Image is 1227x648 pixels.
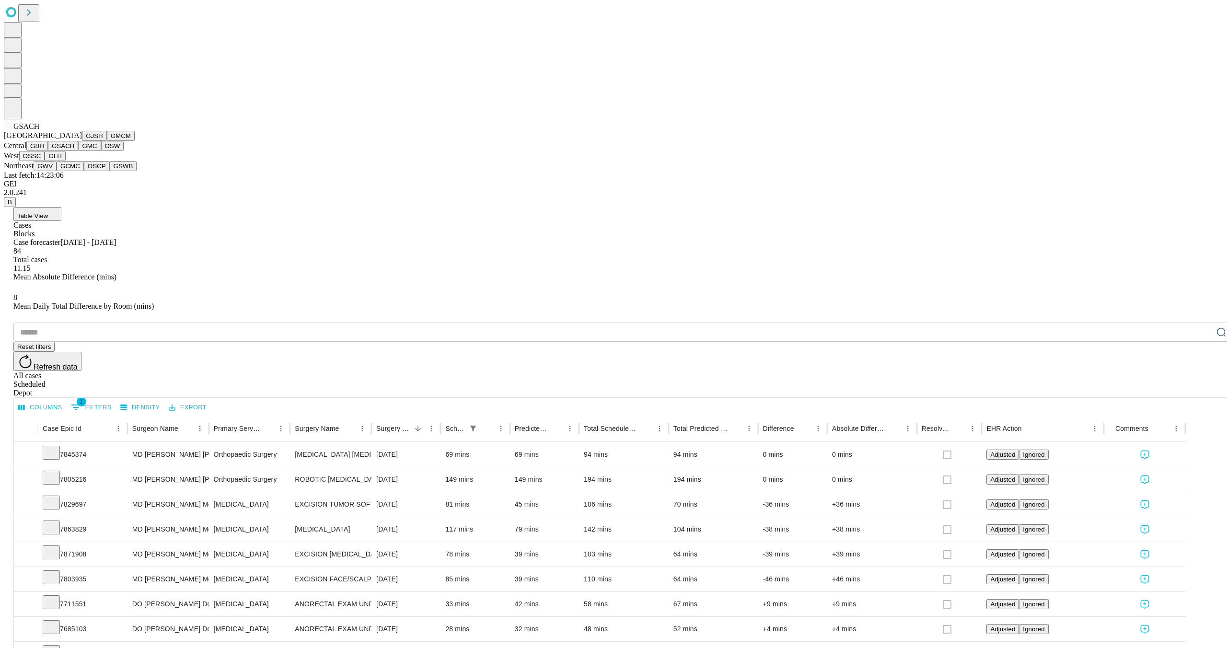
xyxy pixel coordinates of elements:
[445,567,505,591] div: 85 mins
[550,422,563,435] button: Sort
[43,425,81,432] div: Case Epic Id
[19,521,33,538] button: Expand
[445,592,505,616] div: 33 mins
[795,422,809,435] button: Sort
[118,400,162,415] button: Density
[445,467,505,492] div: 149 mins
[584,567,664,591] div: 110 mins
[295,567,367,591] div: EXCISION FACE/SCALP SUBQ TUMOR, UNDER 2 CM
[1149,422,1163,435] button: Sort
[193,422,207,435] button: Menu
[19,472,33,488] button: Expand
[966,422,979,435] button: Menu
[673,617,753,641] div: 52 mins
[986,624,1019,634] button: Adjusted
[13,273,116,281] span: Mean Absolute Difference (mins)
[425,422,438,435] button: Menu
[295,617,367,641] div: ANORECTAL EXAM UNDER ANESTHESIA
[515,492,574,517] div: 45 mins
[132,567,204,591] div: MD [PERSON_NAME] Md
[832,542,912,567] div: +39 mins
[990,451,1015,458] span: Adjusted
[1023,476,1044,483] span: Ignored
[584,617,664,641] div: 48 mins
[132,442,204,467] div: MD [PERSON_NAME] [PERSON_NAME] Md
[376,542,436,567] div: [DATE]
[445,492,505,517] div: 81 mins
[832,492,912,517] div: +36 mins
[214,592,286,616] div: [MEDICAL_DATA]
[653,422,666,435] button: Menu
[673,425,728,432] div: Total Predicted Duration
[19,621,33,638] button: Expand
[274,422,288,435] button: Menu
[13,302,154,310] span: Mean Daily Total Difference by Room (mins)
[986,474,1019,485] button: Adjusted
[261,422,274,435] button: Sort
[990,526,1015,533] span: Adjusted
[1023,451,1044,458] span: Ignored
[295,492,367,517] div: EXCISION TUMOR SOFT TISSUE NECK
[990,501,1015,508] span: Adjusted
[166,400,209,415] button: Export
[1019,499,1048,509] button: Ignored
[673,542,753,567] div: 64 mins
[13,207,61,221] button: Table View
[8,198,12,206] span: B
[986,574,1019,584] button: Adjusted
[78,141,101,151] button: GMC
[515,442,574,467] div: 69 mins
[45,151,65,161] button: GLH
[1169,422,1183,435] button: Menu
[1023,625,1044,633] span: Ignored
[1019,549,1048,559] button: Ignored
[376,492,436,517] div: [DATE]
[515,617,574,641] div: 32 mins
[515,467,574,492] div: 149 mins
[584,592,664,616] div: 58 mins
[43,617,123,641] div: 7685103
[34,161,57,171] button: GWV
[445,425,465,432] div: Scheduled In Room Duration
[295,442,367,467] div: [MEDICAL_DATA] [MEDICAL_DATA] SKIN MUSCLE [MEDICAL_DATA] AND BONE
[763,442,822,467] div: 0 mins
[112,422,125,435] button: Menu
[729,422,742,435] button: Sort
[763,492,822,517] div: -36 mins
[1023,526,1044,533] span: Ignored
[82,422,96,435] button: Sort
[43,492,123,517] div: 7829697
[340,422,353,435] button: Sort
[132,492,204,517] div: MD [PERSON_NAME] Md
[19,151,45,161] button: OSSC
[1019,524,1048,534] button: Ignored
[132,542,204,567] div: MD [PERSON_NAME] Md
[986,549,1019,559] button: Adjusted
[13,264,30,272] span: 11.15
[356,422,369,435] button: Menu
[563,422,577,435] button: Menu
[832,567,912,591] div: +46 mins
[673,592,753,616] div: 67 mins
[214,442,286,467] div: Orthopaedic Surgery
[584,492,664,517] div: 106 mins
[832,442,912,467] div: 0 mins
[990,576,1015,583] span: Adjusted
[82,131,107,141] button: GJSH
[214,617,286,641] div: [MEDICAL_DATA]
[376,592,436,616] div: [DATE]
[13,247,21,255] span: 84
[43,442,123,467] div: 7845374
[19,447,33,463] button: Expand
[295,467,367,492] div: ROBOTIC [MEDICAL_DATA] KNEE TOTAL
[986,524,1019,534] button: Adjusted
[986,599,1019,609] button: Adjusted
[4,171,64,179] span: Last fetch: 14:23:06
[13,238,60,246] span: Case forecaster
[445,617,505,641] div: 28 mins
[986,425,1021,432] div: EHR Action
[132,425,178,432] div: Surgeon Name
[763,425,794,432] div: Difference
[445,517,505,542] div: 117 mins
[584,442,664,467] div: 94 mins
